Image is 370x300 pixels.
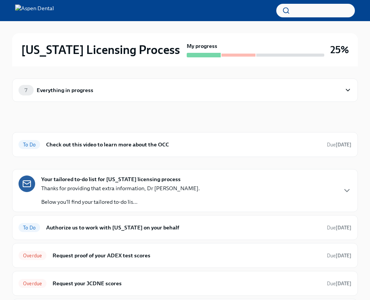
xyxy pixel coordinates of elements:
a: To DoCheck out this video to learn more about the OCCDue[DATE] [19,138,351,151]
h3: 25% [330,43,349,57]
strong: [DATE] [336,281,351,286]
h6: Authorize us to work with [US_STATE] on your behalf [46,223,321,232]
span: Overdue [19,253,46,258]
p: Below you'll find your tailored to-do lis... [41,198,200,206]
strong: [DATE] [336,142,351,148]
span: September 2nd, 2025 09:00 [327,252,351,259]
a: OverdueRequest your JCDNE scoresDue[DATE] [19,277,351,289]
span: September 2nd, 2025 09:00 [327,280,351,287]
span: Due [327,281,351,286]
strong: [DATE] [336,225,351,231]
h2: [US_STATE] Licensing Process [21,42,180,57]
span: Due [327,225,351,231]
h6: Request your JCDNE scores [53,279,321,288]
span: 7 [20,88,32,93]
span: To Do [19,142,40,148]
img: Aspen Dental [15,5,54,17]
span: Overdue [19,281,46,286]
strong: [DATE] [336,253,351,258]
h6: Request proof of your ADEX test scores [53,251,321,260]
strong: My progress [187,42,217,50]
span: September 7th, 2025 12:00 [327,141,351,148]
span: September 11th, 2025 09:00 [327,224,351,231]
a: OverdueRequest proof of your ADEX test scoresDue[DATE] [19,249,351,262]
p: Thanks for providing that extra information, Dr [PERSON_NAME]. [41,185,200,192]
a: To DoAuthorize us to work with [US_STATE] on your behalfDue[DATE] [19,222,351,234]
div: In progress [12,117,45,126]
h6: Check out this video to learn more about the OCC [46,140,321,149]
strong: Your tailored to-do list for [US_STATE] licensing process [41,175,181,183]
span: Due [327,253,351,258]
span: Due [327,142,351,148]
span: To Do [19,225,40,231]
div: Everything in progress [37,86,93,94]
